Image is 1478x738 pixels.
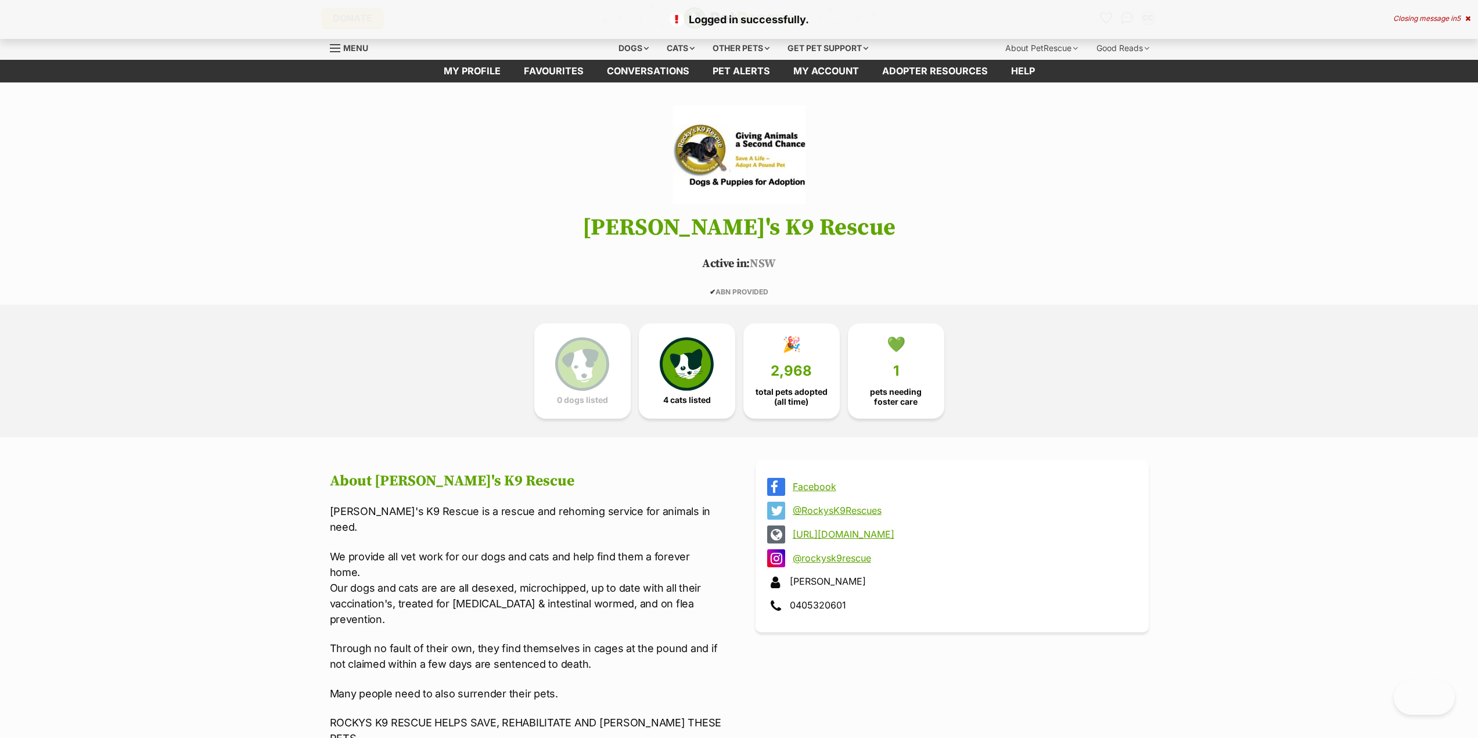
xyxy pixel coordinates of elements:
span: Menu [343,43,368,53]
span: ABN PROVIDED [710,287,768,296]
div: Cats [659,37,703,60]
span: total pets adopted (all time) [753,387,830,406]
span: Active in: [702,257,750,271]
span: pets needing foster care [858,387,934,406]
a: Favourites [512,60,595,82]
a: 4 cats listed [639,323,735,419]
img: petrescue-icon-eee76f85a60ef55c4a1927667547b313a7c0e82042636edf73dce9c88f694885.svg [555,337,609,391]
icon: ✔ [710,287,715,296]
div: Good Reads [1088,37,1157,60]
a: Menu [330,37,376,57]
a: Help [999,60,1047,82]
a: My profile [432,60,512,82]
a: conversations [595,60,701,82]
h1: [PERSON_NAME]'s K9 Rescue [312,215,1166,240]
p: NSW [312,255,1166,273]
a: 🎉 2,968 total pets adopted (all time) [743,323,840,419]
a: My account [782,60,871,82]
div: 🎉 [782,336,801,353]
a: Adopter resources [871,60,999,82]
p: Through no fault of their own, they find themselves in cages at the pound and if not claimed with... [330,640,723,672]
p: Many people need to also surrender their pets. [330,686,723,701]
a: Pet alerts [701,60,782,82]
div: About PetRescue [997,37,1086,60]
div: 💚 [887,336,905,353]
a: [URL][DOMAIN_NAME] [793,529,1132,539]
a: @rockysk9rescue [793,553,1132,563]
div: Other pets [704,37,778,60]
a: 0 dogs listed [534,323,631,419]
div: Dogs [610,37,657,60]
img: Rocky's K9 Rescue [673,106,805,204]
span: 2,968 [771,363,812,379]
div: Get pet support [779,37,876,60]
p: [PERSON_NAME]'s K9 Rescue is a rescue and rehoming service for animals in need. [330,503,723,535]
div: [PERSON_NAME] [767,573,1137,591]
iframe: Help Scout Beacon - Open [1394,680,1455,715]
span: 4 cats listed [663,395,711,405]
img: cat-icon-068c71abf8fe30c970a85cd354bc8e23425d12f6e8612795f06af48be43a487a.svg [660,337,713,391]
div: 0405320601 [767,597,1137,615]
span: 0 dogs listed [557,395,608,405]
a: @RockysK9Rescues [793,505,1132,516]
span: 1 [893,363,899,379]
p: We provide all vet work for our dogs and cats and help find them a forever home. Our dogs and cat... [330,549,723,627]
h2: About [PERSON_NAME]'s K9 Rescue [330,473,723,490]
a: Facebook [793,481,1132,492]
a: 💚 1 pets needing foster care [848,323,944,419]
